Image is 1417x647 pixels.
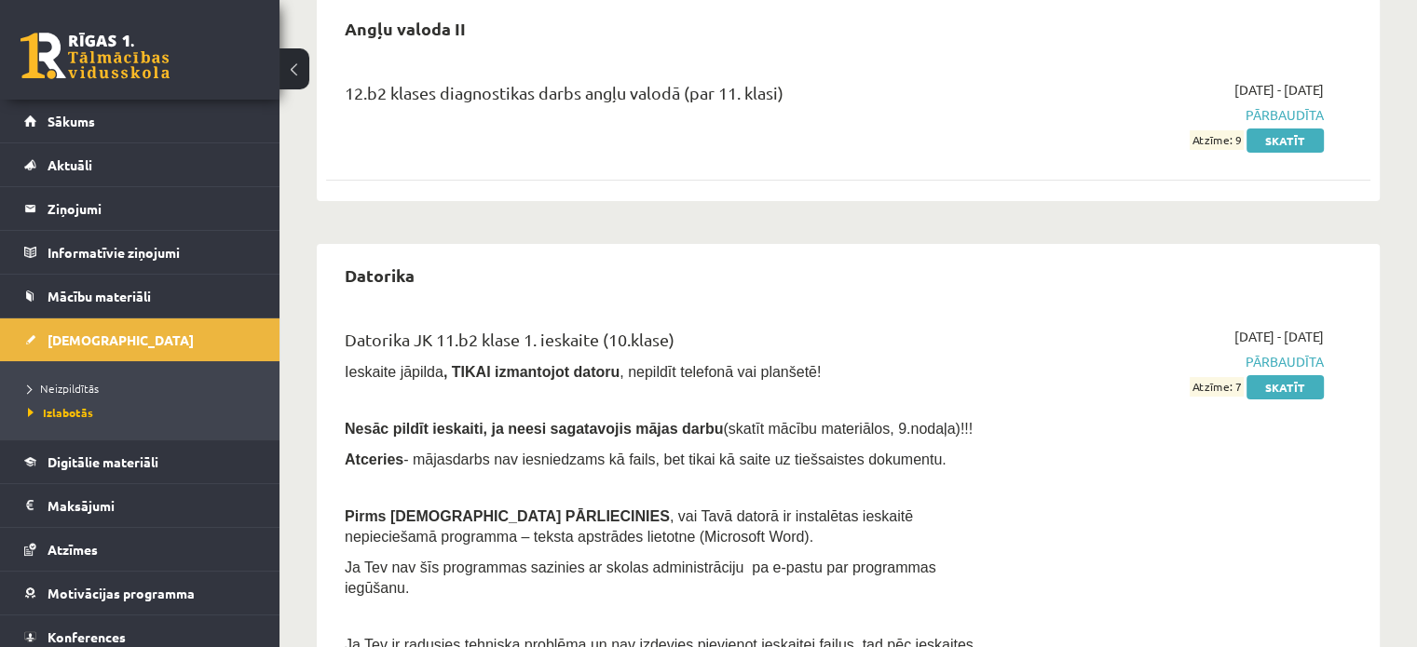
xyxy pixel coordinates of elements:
legend: Informatīvie ziņojumi [48,231,256,274]
a: Atzīmes [24,528,256,571]
div: 12.b2 klases diagnostikas darbs angļu valodā (par 11. klasi) [345,80,988,115]
span: Neizpildītās [28,381,99,396]
span: Pārbaudīta [1016,105,1324,125]
span: Atzīme: 7 [1190,377,1244,397]
b: , TIKAI izmantojot datoru [443,364,620,380]
span: , vai Tavā datorā ir instalētas ieskaitē nepieciešamā programma – teksta apstrādes lietotne (Micr... [345,508,913,545]
span: Atzīme: 9 [1190,130,1244,150]
a: Skatīt [1247,375,1324,399]
a: Neizpildītās [28,380,261,397]
a: Maksājumi [24,484,256,527]
a: [DEMOGRAPHIC_DATA] [24,318,256,361]
span: Aktuāli [48,156,92,173]
a: Izlabotās [28,404,261,421]
a: Ziņojumi [24,187,256,230]
legend: Maksājumi [48,484,256,527]
a: Informatīvie ziņojumi [24,231,256,274]
div: Datorika JK 11.b2 klase 1. ieskaite (10.klase) [345,327,988,361]
span: Mācību materiāli [48,288,151,304]
span: Atzīmes [48,541,98,558]
span: Sākums [48,113,95,129]
span: Pirms [DEMOGRAPHIC_DATA] PĀRLIECINIES [345,508,670,524]
span: Ja Tev nav šīs programmas sazinies ar skolas administrāciju pa e-pastu par programmas iegūšanu. [345,559,936,596]
b: Atceries [345,452,403,467]
a: Rīgas 1. Tālmācības vidusskola [20,33,170,79]
span: Nesāc pildīt ieskaiti, ja neesi sagatavojis mājas darbu [345,421,723,437]
span: Izlabotās [28,405,93,420]
a: Motivācijas programma [24,572,256,614]
h2: Datorika [326,253,433,297]
span: [DATE] - [DATE] [1234,327,1324,346]
a: Mācību materiāli [24,275,256,317]
span: [DATE] - [DATE] [1234,80,1324,100]
span: (skatīt mācību materiālos, 9.nodaļa)!!! [723,421,973,437]
a: Aktuāli [24,143,256,186]
span: Pārbaudīta [1016,352,1324,371]
h2: Angļu valoda II [326,7,484,50]
span: Digitālie materiāli [48,453,158,470]
a: Digitālie materiāli [24,440,256,483]
span: - mājasdarbs nav iesniedzams kā fails, bet tikai kā saite uz tiešsaistes dokumentu. [345,452,947,467]
span: Konferences [48,628,126,645]
a: Sākums [24,100,256,142]
span: Motivācijas programma [48,585,195,601]
span: Ieskaite jāpilda , nepildīt telefonā vai planšetē! [345,364,821,380]
a: Skatīt [1247,128,1324,153]
span: [DEMOGRAPHIC_DATA] [48,331,194,348]
legend: Ziņojumi [48,187,256,230]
